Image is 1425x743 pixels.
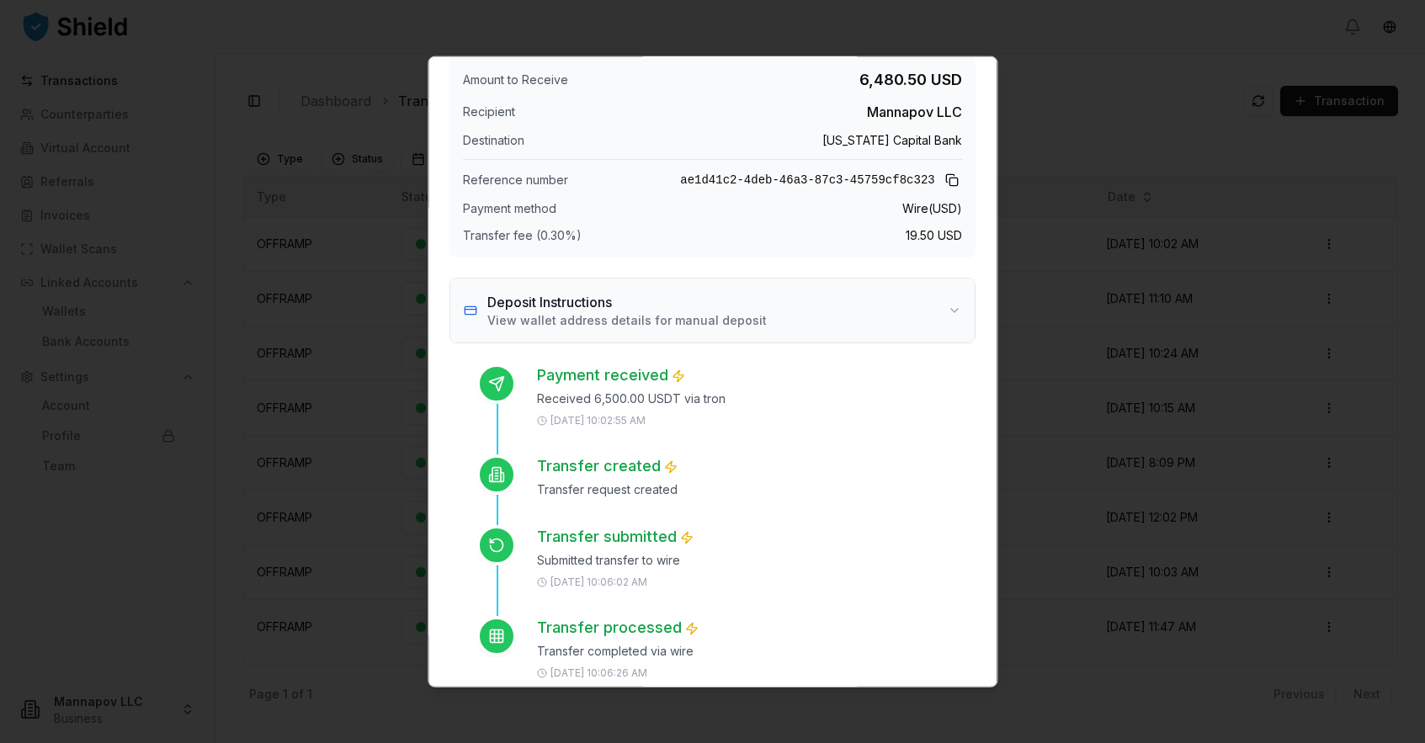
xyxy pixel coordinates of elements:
p: Transfer request created [537,480,976,497]
span: ae1d41c2-4deb-46a3-87c3-45759cf8c323 [681,171,935,188]
h3: Transfer submitted [537,524,694,548]
p: Submitted transfer to wire [537,551,976,568]
p: View wallet address details for manual deposit [487,311,767,328]
h3: Deposit Instructions [487,291,767,311]
h3: Transfer processed [537,615,699,639]
p: [DATE] 10:06:26 AM [550,666,647,679]
span: Mannapov LLC [867,101,962,121]
h3: Payment received [537,363,685,386]
span: Amount to Receive [463,71,568,88]
p: Transfer completed via wire [537,642,976,659]
p: [DATE] 10:02:55 AM [550,413,646,427]
button: Deposit InstructionsView wallet address details for manual deposit [450,278,975,342]
p: [DATE] 10:06:02 AM [550,575,647,588]
span: Reference number [463,171,568,188]
span: Recipient [463,103,515,119]
span: Wire ( USD ) [902,199,962,216]
span: 6,480.50 USD [859,67,962,91]
span: Transfer fee (0.30%) [463,226,582,243]
h3: Transfer created [537,454,678,477]
span: Destination [463,131,524,148]
span: Payment method [463,199,556,216]
p: Received 6,500.00 USDT via tron [537,390,976,406]
span: 19.50 USD [906,226,962,243]
span: [US_STATE] Capital Bank [822,131,962,148]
